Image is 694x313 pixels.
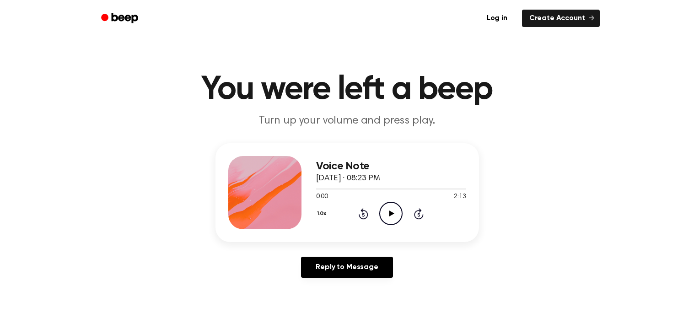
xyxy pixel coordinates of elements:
span: 2:13 [454,192,466,202]
span: [DATE] · 08:23 PM [316,174,380,183]
p: Turn up your volume and press play. [172,113,523,129]
h3: Voice Note [316,160,466,173]
h1: You were left a beep [113,73,581,106]
button: 1.0x [316,206,330,221]
a: Log in [478,8,516,29]
a: Create Account [522,10,600,27]
a: Beep [95,10,146,27]
a: Reply to Message [301,257,393,278]
span: 0:00 [316,192,328,202]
